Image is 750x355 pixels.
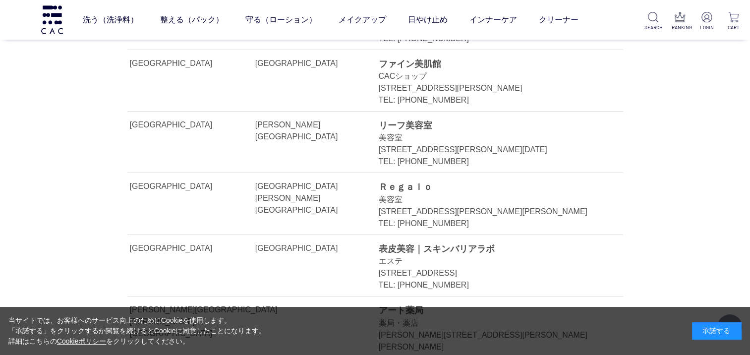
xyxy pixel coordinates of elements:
div: [STREET_ADDRESS][PERSON_NAME][DATE] [378,144,600,156]
a: インナーケア [469,6,517,34]
div: 美容室 [378,132,600,144]
a: メイクアップ [338,6,386,34]
div: [PERSON_NAME][GEOGRAPHIC_DATA] [255,119,366,143]
div: [GEOGRAPHIC_DATA] [130,58,253,69]
a: 日やけ止め [407,6,447,34]
div: Ｒｅｇａｌｏ [378,180,600,193]
div: 表皮美容｜スキンバリアラボ [378,242,600,255]
p: LOGIN [698,24,715,31]
div: リーフ美容室 [378,119,600,132]
div: [GEOGRAPHIC_DATA][PERSON_NAME][GEOGRAPHIC_DATA] [255,180,366,216]
a: LOGIN [698,12,715,31]
p: RANKING [671,24,689,31]
a: 守る（ローション） [245,6,316,34]
p: SEARCH [644,24,662,31]
div: [GEOGRAPHIC_DATA] [130,242,253,254]
a: 洗う（洗浄料） [82,6,138,34]
a: RANKING [671,12,689,31]
a: SEARCH [644,12,662,31]
div: [STREET_ADDRESS][PERSON_NAME] [378,82,600,94]
a: CART [725,12,742,31]
div: [GEOGRAPHIC_DATA] [255,242,366,254]
div: エステ [378,255,600,267]
div: [GEOGRAPHIC_DATA] [130,119,253,131]
div: [STREET_ADDRESS] [378,267,600,279]
div: アート薬局 [378,304,600,317]
a: Cookieポリシー [57,337,107,345]
div: [STREET_ADDRESS][PERSON_NAME][PERSON_NAME] [378,206,600,218]
div: 承諾する [692,322,742,340]
div: 当サイトでは、お客様へのサービス向上のためにCookieを使用します。 「承諾する」をクリックするか閲覧を続けるとCookieに同意したことになります。 詳細はこちらの をクリックしてください。 [8,315,266,347]
div: [GEOGRAPHIC_DATA] [255,58,366,69]
img: logo [40,5,64,34]
div: CACショップ [378,70,600,82]
a: 整える（パック） [160,6,223,34]
div: TEL: [PHONE_NUMBER] [378,94,600,106]
div: TEL: [PHONE_NUMBER] [378,279,600,291]
div: [PERSON_NAME][GEOGRAPHIC_DATA] [130,304,278,316]
div: ファイン美肌館 [378,58,600,70]
div: TEL: [PHONE_NUMBER] [378,156,600,168]
div: TEL: [PHONE_NUMBER] [378,218,600,230]
div: 美容室 [378,194,600,206]
a: クリーナー [538,6,578,34]
p: CART [725,24,742,31]
div: [GEOGRAPHIC_DATA] [130,180,253,192]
